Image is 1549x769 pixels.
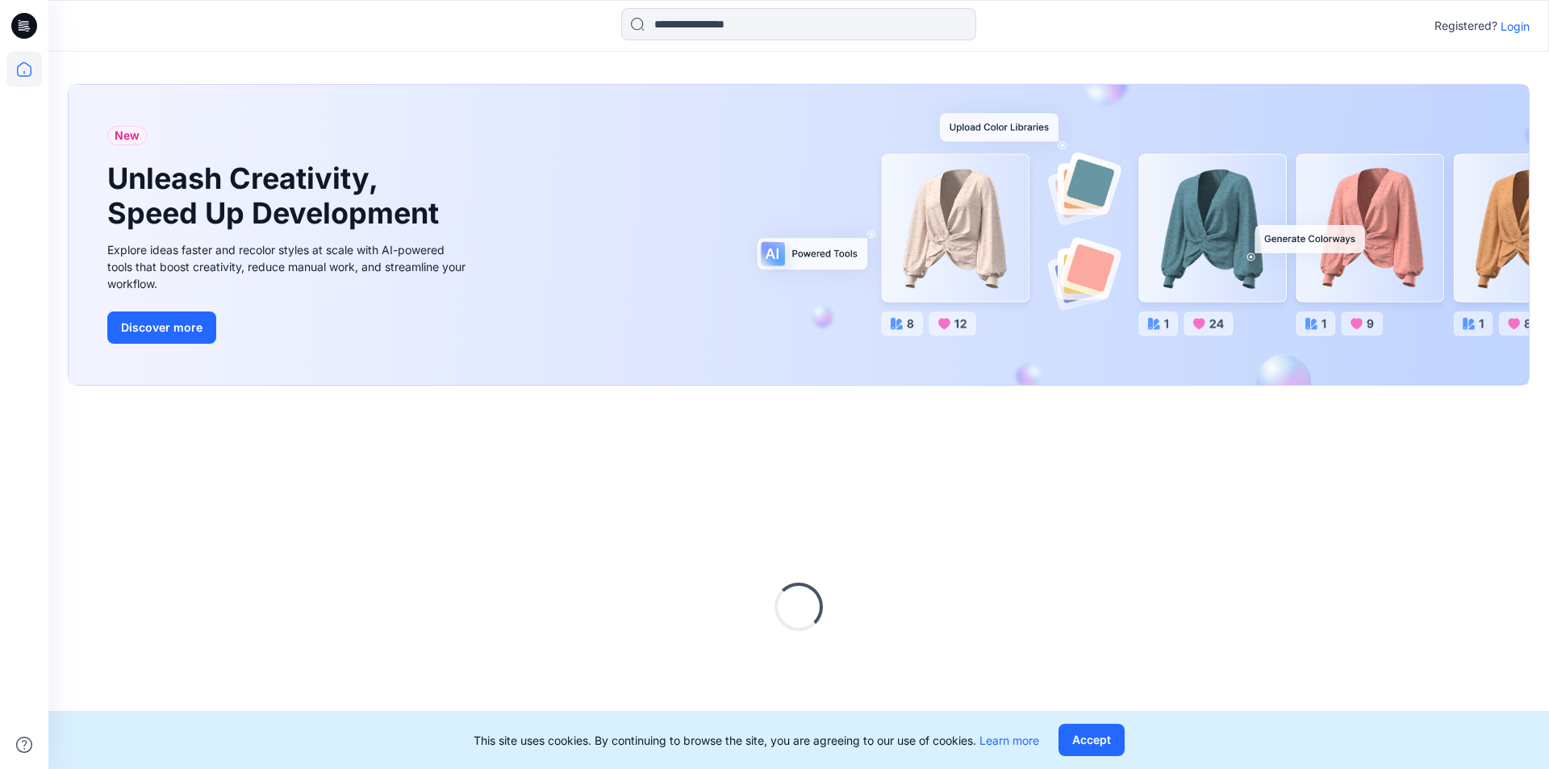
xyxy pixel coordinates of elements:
p: This site uses cookies. By continuing to browse the site, you are agreeing to our use of cookies. [474,732,1039,749]
span: New [115,126,140,145]
a: Learn more [979,733,1039,747]
p: Registered? [1434,16,1497,36]
button: Accept [1058,724,1125,756]
h1: Unleash Creativity, Speed Up Development [107,161,446,231]
p: Login [1501,18,1530,35]
button: Discover more [107,311,216,344]
a: Discover more [107,311,470,344]
div: Explore ideas faster and recolor styles at scale with AI-powered tools that boost creativity, red... [107,241,470,292]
